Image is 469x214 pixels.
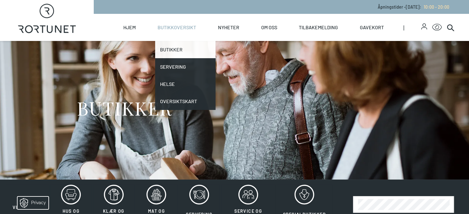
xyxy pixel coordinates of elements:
p: Åpningstider - [DATE] : [378,4,449,10]
button: Annen virksomhet [6,184,49,211]
h1: BUTIKKER [77,96,172,119]
span: | [403,14,421,41]
span: 10:00 - 20:00 [424,4,449,10]
a: Servering [155,58,216,75]
a: 10:00 - 20:00 [421,4,449,10]
button: Open Accessibility Menu [432,22,442,32]
a: Om oss [261,14,277,41]
iframe: Manage Preferences [6,195,56,211]
a: Hjem [123,14,136,41]
a: Butikkoversikt [158,14,196,41]
a: Helse [155,75,216,93]
a: Tilbakemelding [299,14,338,41]
a: Butikker [155,41,216,58]
a: Oversiktskart [155,93,216,110]
a: Gavekort [360,14,384,41]
a: Nyheter [218,14,239,41]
